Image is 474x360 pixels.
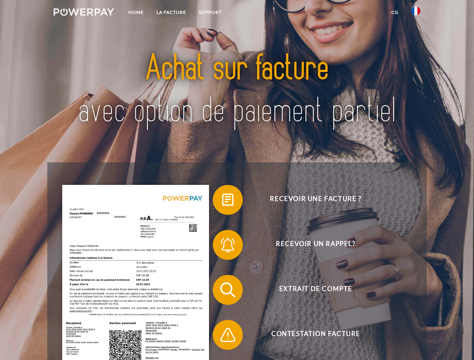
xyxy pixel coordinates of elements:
[224,320,408,350] span: Contestation Facture
[213,320,408,350] button: Contestation Facture
[224,185,408,215] span: Recevoir une facture ?
[193,6,228,19] a: Support
[54,8,114,16] img: logo-powerpay-white.svg
[224,230,408,260] span: Recevoir un rappel?
[72,36,402,144] img: title-powerpay_fr.svg
[150,6,193,19] a: LA FACTURE
[411,6,420,15] img: fr
[218,280,237,299] img: qb_search.svg
[213,275,408,305] button: Extrait de compte
[213,185,408,215] button: Recevoir une facture ?
[122,6,150,19] a: Home
[224,275,408,305] span: Extrait de compte
[385,6,405,19] a: CG
[218,325,237,344] img: qb_warning.svg
[218,190,237,209] img: qb_bill.svg
[218,235,237,254] img: qb_bell.svg
[213,230,408,260] button: Recevoir un rappel?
